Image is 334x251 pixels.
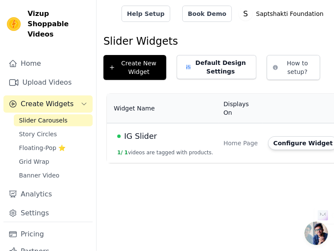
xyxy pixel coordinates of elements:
[177,55,256,79] button: Default Design Settings
[19,171,59,180] span: Banner Video
[117,150,123,156] span: 1 /
[243,9,248,18] text: S
[14,169,93,181] a: Banner Video
[124,130,157,142] span: IG Slider
[103,55,166,80] button: Create New Widget
[267,65,320,73] a: How to setup?
[103,34,327,48] h1: Slider Widgets
[107,94,219,123] th: Widget Name
[14,128,93,140] a: Story Circles
[239,6,327,21] button: S Saptshakti Foundation
[21,99,74,109] span: Create Widgets
[125,150,128,156] span: 1
[253,6,327,21] p: Saptshakti Foundation
[14,142,93,154] a: Floating-Pop ⭐
[14,156,93,168] a: Grid Wrap
[305,222,328,245] div: Open chat
[3,74,93,91] a: Upload Videos
[19,116,68,125] span: Slider Carousels
[117,135,121,138] span: Live Published
[19,157,49,166] span: Grid Wrap
[3,226,93,243] a: Pricing
[3,95,93,113] button: Create Widgets
[219,94,263,123] th: Displays On
[19,130,57,138] span: Story Circles
[28,9,89,40] span: Vizup Shoppable Videos
[7,17,21,31] img: Vizup
[14,114,93,126] a: Slider Carousels
[19,144,66,152] span: Floating-Pop ⭐
[182,6,232,22] a: Book Demo
[3,205,93,222] a: Settings
[224,139,258,147] div: Home Page
[122,6,170,22] a: Help Setup
[3,186,93,203] a: Analytics
[117,149,213,156] button: 1/ 1videos are tagged with products.
[267,55,320,80] button: How to setup?
[3,55,93,72] a: Home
